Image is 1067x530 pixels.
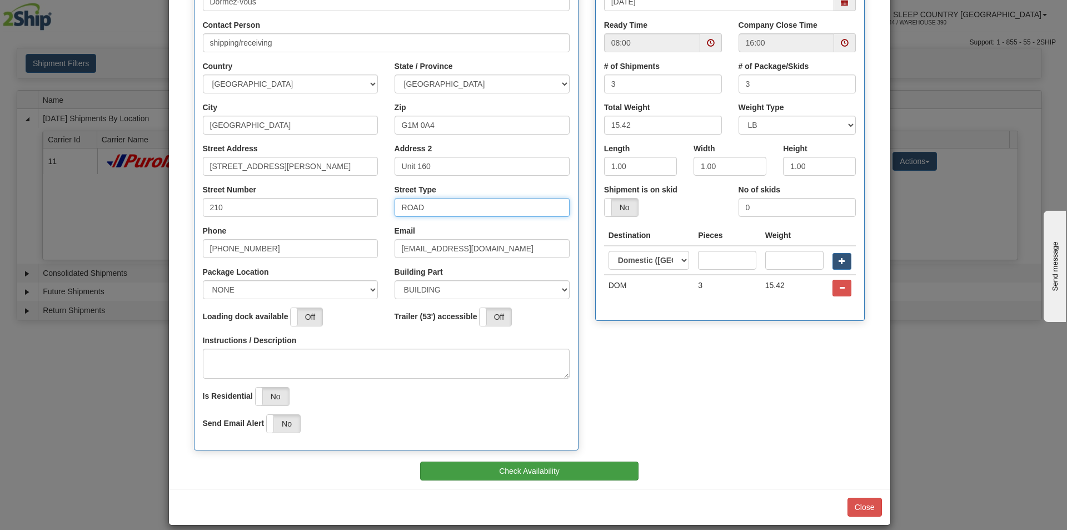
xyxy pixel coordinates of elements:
label: No [605,199,638,216]
label: Street Address [203,143,258,154]
label: Instructions / Description [203,335,297,346]
label: # of Package/Skids [739,61,809,72]
label: City [203,102,217,113]
label: No [267,415,300,433]
label: Email [395,225,415,236]
th: Pieces [694,225,760,246]
label: Address 2 [395,143,432,154]
td: 15.42 [761,275,829,301]
label: Is Residential [203,390,253,402]
th: Destination [604,225,694,246]
label: Loading dock available [203,311,288,322]
label: Off [480,308,511,326]
div: Send message [8,9,103,18]
label: Height [783,143,807,154]
label: # of Shipments [604,61,660,72]
label: Ready Time [604,19,647,31]
label: Street Number [203,184,256,195]
label: Country [203,61,233,72]
label: Length [604,143,630,154]
label: Package Location [203,266,269,278]
label: Total Weight [604,102,650,113]
label: No [256,388,289,405]
button: Close [847,498,882,517]
label: Zip [395,102,406,113]
label: Company Close Time [739,19,817,31]
label: Phone [203,225,227,236]
label: No of skids [739,184,780,195]
label: Off [291,308,322,326]
label: Contact Person [203,19,260,31]
label: Street Type [395,184,436,195]
td: DOM [604,275,694,301]
label: State / Province [395,61,453,72]
label: Building Part [395,266,443,278]
button: Check Availability [420,462,639,481]
td: 3 [694,275,760,301]
label: Width [694,143,715,154]
label: Shipment is on skid [604,184,677,195]
th: Weight [761,225,829,246]
iframe: chat widget [1041,208,1066,321]
label: Send Email Alert [203,418,265,429]
label: Weight Type [739,102,784,113]
label: Trailer (53') accessible [395,311,477,322]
